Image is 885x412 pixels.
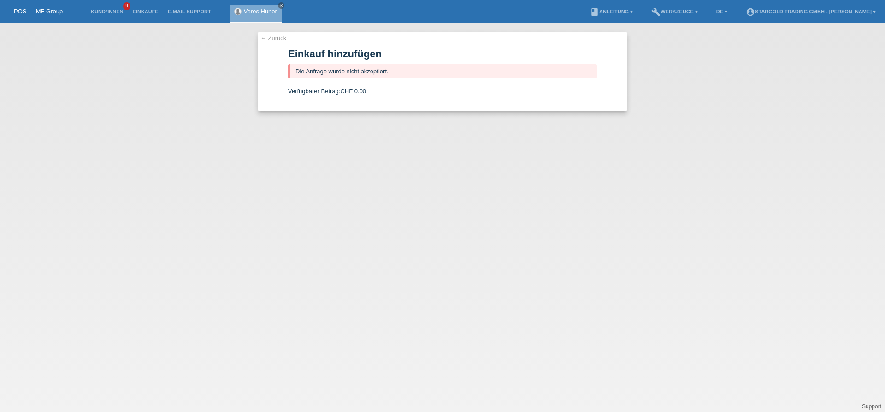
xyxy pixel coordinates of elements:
a: bookAnleitung ▾ [585,9,637,14]
a: DE ▾ [712,9,732,14]
span: CHF 0.00 [340,88,366,95]
a: account_circleStargold Trading GmbH - [PERSON_NAME] ▾ [741,9,880,14]
a: ← Zurück [260,35,286,42]
a: Einkäufe [128,9,163,14]
a: close [278,2,284,9]
a: Veres Hunor [244,8,277,15]
i: account_circle [746,7,755,17]
i: build [651,7,661,17]
div: Verfügbarer Betrag: [288,88,597,95]
a: E-Mail Support [163,9,216,14]
div: Die Anfrage wurde nicht akzeptiert. [288,64,597,78]
span: 9 [123,2,130,10]
h1: Einkauf hinzufügen [288,48,597,60]
a: Support [862,403,881,410]
a: buildWerkzeuge ▾ [647,9,702,14]
a: POS — MF Group [14,8,63,15]
a: Kund*innen [86,9,128,14]
i: close [279,3,283,8]
i: book [590,7,599,17]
